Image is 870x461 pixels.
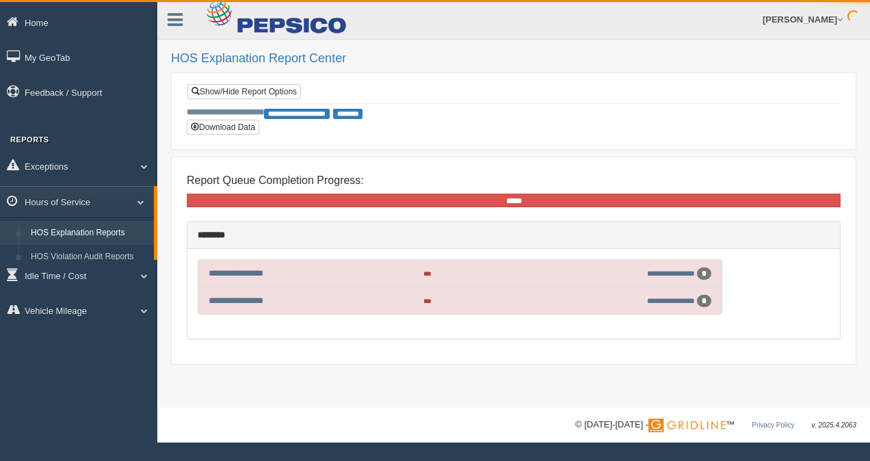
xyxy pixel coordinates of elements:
span: v. 2025.4.2063 [812,421,856,429]
a: HOS Explanation Reports [25,221,154,246]
button: Download Data [187,120,259,135]
img: Gridline [648,419,726,432]
h2: HOS Explanation Report Center [171,52,856,66]
div: © [DATE]-[DATE] - ™ [575,418,856,432]
h4: Report Queue Completion Progress: [187,174,841,187]
a: HOS Violation Audit Reports [25,245,154,269]
a: Privacy Policy [752,421,794,429]
a: Show/Hide Report Options [187,84,301,99]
